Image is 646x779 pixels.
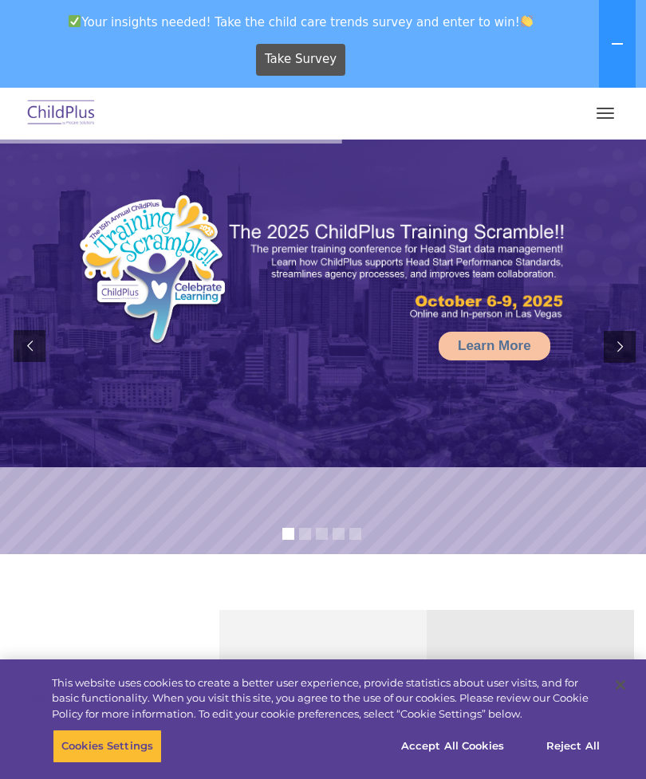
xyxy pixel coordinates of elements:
[256,44,346,76] a: Take Survey
[521,15,533,27] img: 👏
[53,730,162,763] button: Cookies Settings
[69,15,81,27] img: ✅
[392,730,513,763] button: Accept All Cookies
[52,675,601,722] div: This website uses cookies to create a better user experience, provide statistics about user visit...
[603,667,638,702] button: Close
[265,45,337,73] span: Take Survey
[24,95,99,132] img: ChildPlus by Procare Solutions
[523,730,623,763] button: Reject All
[439,332,550,360] a: Learn More
[6,6,596,37] span: Your insights needed! Take the child care trends survey and enter to win!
